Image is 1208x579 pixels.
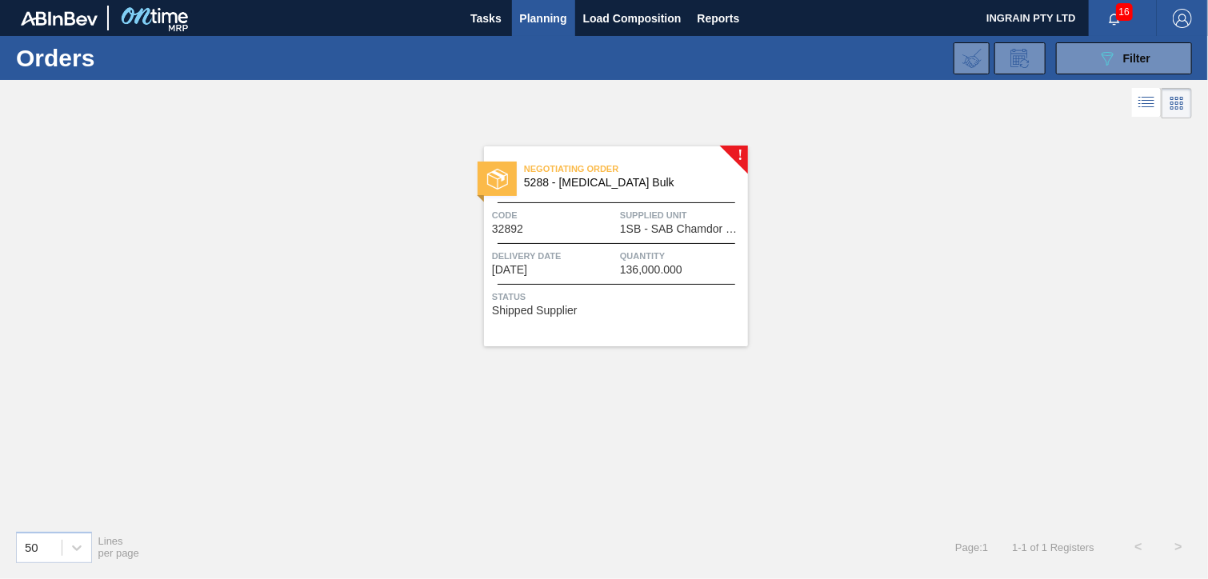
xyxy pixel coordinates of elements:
[460,146,748,346] a: !statusNegotiating Order5288 - [MEDICAL_DATA] BulkCode32892Supplied Unit1SB - SAB Chamdor Brewery...
[16,49,245,67] h1: Orders
[487,169,508,190] img: status
[994,42,1046,74] div: Order Review Request
[1158,527,1198,567] button: >
[492,264,527,276] span: 10/16/2025
[524,177,735,189] span: 5288 - Dextrose Bulk
[492,207,616,223] span: Code
[98,535,140,559] span: Lines per page
[524,161,748,177] span: Negotiating Order
[620,264,682,276] span: 136,000.000
[492,248,616,264] span: Delivery Date
[21,11,98,26] img: TNhmsLtSVTkK8tSr43FrP2fwEKptu5GPRR3wAAAABJRU5ErkJggg==
[520,9,567,28] span: Planning
[1012,541,1094,553] span: 1 - 1 of 1 Registers
[1118,527,1158,567] button: <
[1123,52,1150,65] span: Filter
[1116,3,1133,21] span: 16
[620,248,744,264] span: Quantity
[1089,7,1140,30] button: Notifications
[955,541,988,553] span: Page : 1
[1162,88,1192,118] div: Card Vision
[698,9,740,28] span: Reports
[1056,42,1192,74] button: Filter
[620,207,744,223] span: Supplied Unit
[583,9,682,28] span: Load Composition
[492,305,578,317] span: Shipped Supplier
[1132,88,1162,118] div: List Vision
[1173,9,1192,28] img: Logout
[469,9,504,28] span: Tasks
[492,289,744,305] span: Status
[620,223,744,235] span: 1SB - SAB Chamdor Brewery
[492,223,523,235] span: 32892
[954,42,990,74] div: Import Order Negotiation
[25,541,38,554] div: 50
